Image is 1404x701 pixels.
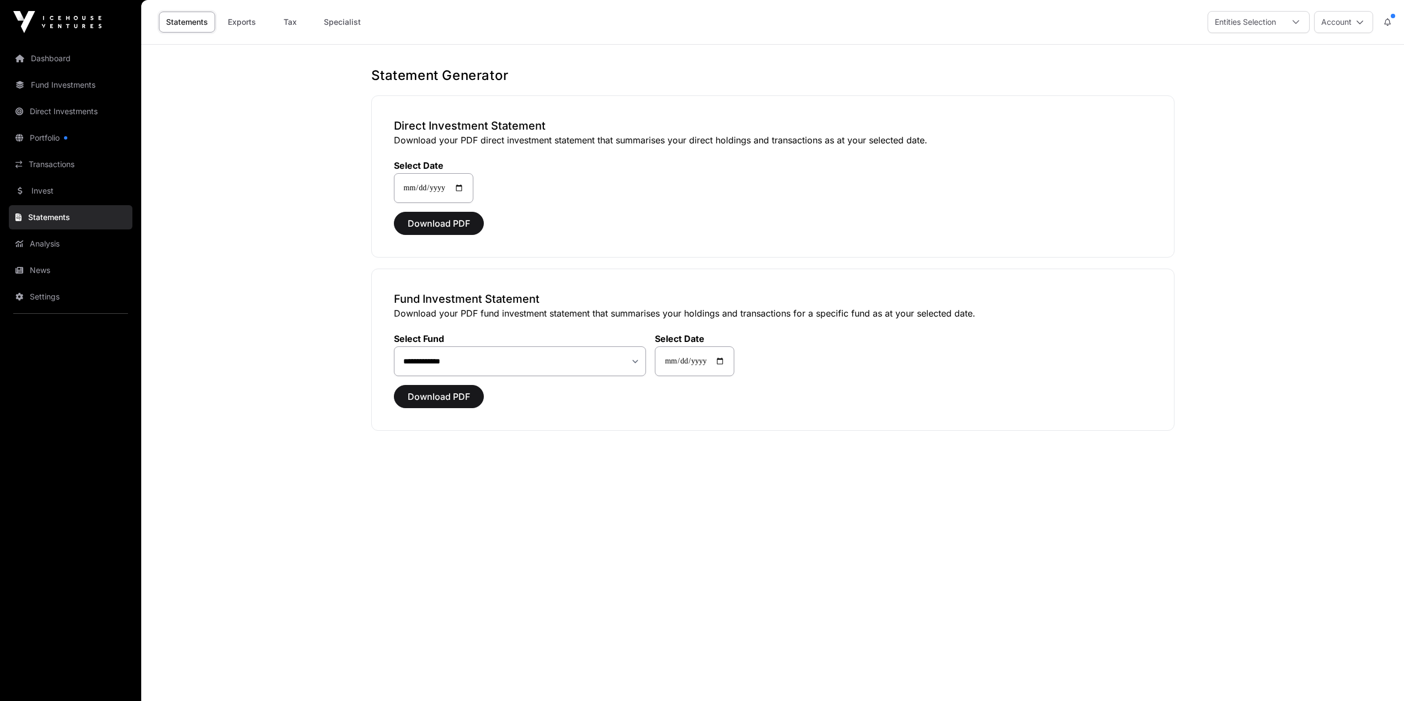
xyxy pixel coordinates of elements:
[9,232,132,256] a: Analysis
[371,67,1175,84] h1: Statement Generator
[408,217,470,230] span: Download PDF
[655,333,734,344] label: Select Date
[394,307,1152,320] p: Download your PDF fund investment statement that summarises your holdings and transactions for a ...
[9,73,132,97] a: Fund Investments
[1208,12,1283,33] div: Entities Selection
[268,12,312,33] a: Tax
[394,291,1152,307] h3: Fund Investment Statement
[220,12,264,33] a: Exports
[9,46,132,71] a: Dashboard
[1314,11,1373,33] button: Account
[9,99,132,124] a: Direct Investments
[1349,648,1404,701] iframe: Chat Widget
[9,152,132,176] a: Transactions
[394,212,484,235] button: Download PDF
[394,396,484,407] a: Download PDF
[9,205,132,229] a: Statements
[394,385,484,408] button: Download PDF
[159,12,215,33] a: Statements
[394,118,1152,133] h3: Direct Investment Statement
[408,390,470,403] span: Download PDF
[394,223,484,234] a: Download PDF
[9,179,132,203] a: Invest
[13,11,102,33] img: Icehouse Ventures Logo
[394,333,647,344] label: Select Fund
[317,12,368,33] a: Specialist
[394,160,473,171] label: Select Date
[9,285,132,309] a: Settings
[9,258,132,282] a: News
[9,126,132,150] a: Portfolio
[394,133,1152,147] p: Download your PDF direct investment statement that summarises your direct holdings and transactio...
